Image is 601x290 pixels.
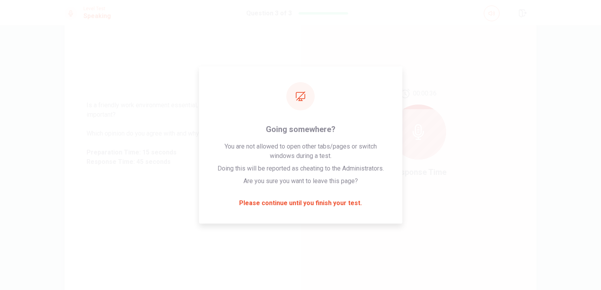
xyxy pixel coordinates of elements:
h1: Speaking [83,11,111,21]
span: Level Test [83,6,111,11]
span: Response Time: 45 seconds [87,157,278,167]
span: 00:00:36 [413,89,437,98]
span: Is a friendly work environment essential, or is professionalism more important? [87,101,278,119]
span: Which opinion do you agree with and why? [87,129,278,138]
h1: Question 3 of 3 [246,9,292,18]
span: Preparation Time: 15 seconds [87,148,278,157]
span: Response Time [391,167,446,177]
